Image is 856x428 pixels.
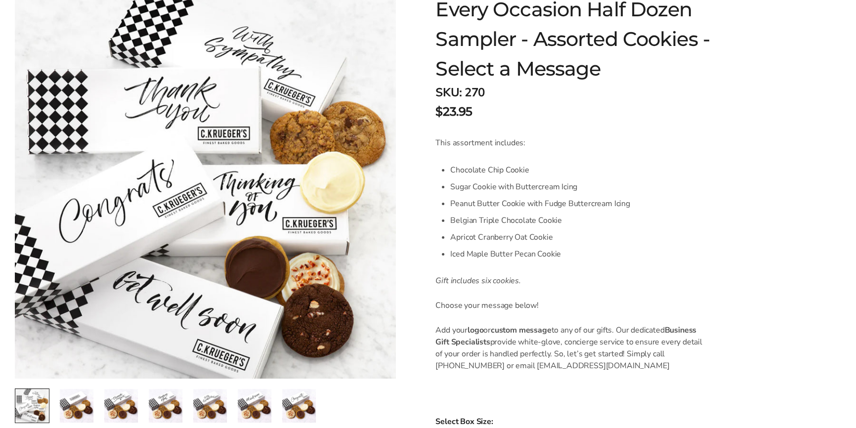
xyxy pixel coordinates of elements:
[465,85,485,100] span: 270
[450,165,529,175] span: Chocolate Chip Cookie
[450,249,561,259] span: Iced Maple Butter Pecan Cookie
[104,389,138,423] img: Every Occasion Half Dozen Sampler - Assorted Cookies - Select a Message
[468,325,483,336] strong: logo
[435,324,706,372] p: Add your or to any of our gifts. Our dedicated provide white-glove, concierge service to ensure e...
[237,388,272,423] a: 6 / 7
[148,388,183,423] a: 4 / 7
[450,181,577,192] span: Sugar Cookie with Buttercream Icing
[193,389,227,423] img: Every Occasion Half Dozen Sampler - Assorted Cookies - Select a Message
[60,389,93,423] img: Every Occasion Half Dozen Sampler - Assorted Cookies - Select a Message
[435,275,520,286] em: Gift includes six cookies.
[238,389,271,423] img: Every Occasion Half Dozen Sampler - Assorted Cookies - Select a Message
[435,137,525,148] span: This assortment includes:
[282,389,316,423] img: Every Occasion Half Dozen Sampler - Assorted Cookies - Select a Message
[450,232,553,243] span: Apricot Cranberry Oat Cookie
[193,388,227,423] a: 5 / 7
[59,388,94,423] a: 2 / 7
[435,85,462,100] strong: SKU:
[491,325,552,336] strong: custom message
[282,388,316,423] a: 7 / 7
[104,388,138,423] a: 3 / 7
[435,103,472,121] span: $23.95
[15,389,49,423] img: Every Occasion Half Dozen Sampler - Assorted Cookies - Select a Message
[435,325,696,347] strong: Business Gift Specialists
[15,388,49,423] a: 1 / 7
[149,389,182,423] img: Every Occasion Half Dozen Sampler - Assorted Cookies - Select a Message
[435,300,538,311] span: Choose your message below!
[450,215,562,226] span: Belgian Triple Chocolate Cookie
[450,198,630,209] span: Peanut Butter Cookie with Fudge Buttercream Icing
[435,416,831,428] span: Select Box Size:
